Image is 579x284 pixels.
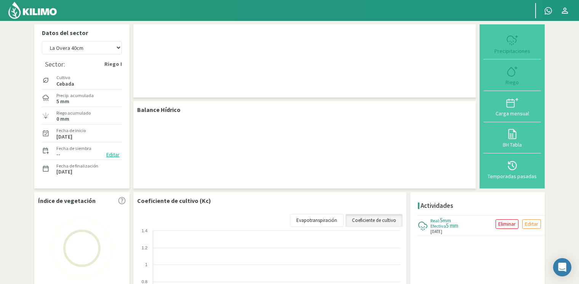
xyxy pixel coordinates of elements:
[145,262,147,267] text: 1
[104,60,122,68] strong: Riego I
[345,214,403,227] a: Coeficiente de cultivo
[483,153,541,185] button: Temporadas pasadas
[430,223,446,229] span: Efectiva
[483,122,541,153] button: BH Tabla
[440,217,443,224] span: 5
[42,28,122,37] p: Datos del sector
[56,127,86,134] label: Fecha de inicio
[45,61,65,68] div: Sector:
[56,169,72,174] label: [DATE]
[56,92,94,99] label: Precip. acumulada
[443,217,451,224] span: mm
[56,145,91,152] label: Fecha de siembra
[38,196,96,205] p: Índice de vegetación
[486,80,539,85] div: Riego
[56,99,69,104] label: 5 mm
[142,246,147,250] text: 1.2
[498,220,516,228] p: Eliminar
[525,220,538,228] p: Editar
[56,152,60,157] label: --
[104,150,122,159] button: Editar
[137,196,211,205] p: Coeficiente de cultivo (Kc)
[483,91,541,122] button: Carga mensual
[486,142,539,147] div: BH Tabla
[486,111,539,116] div: Carga mensual
[56,110,91,116] label: Riego acumulado
[483,28,541,59] button: Precipitaciones
[553,258,571,276] div: Open Intercom Messenger
[56,134,72,139] label: [DATE]
[56,81,74,86] label: Cebada
[496,219,518,229] button: Eliminar
[483,59,541,91] button: Riego
[430,228,442,235] span: [DATE]
[56,74,74,81] label: Cultivo
[137,105,181,114] p: Balance Hídrico
[8,1,58,19] img: Kilimo
[486,48,539,54] div: Precipitaciones
[522,219,541,229] button: Editar
[142,228,147,233] text: 1.4
[142,279,147,284] text: 0.8
[486,174,539,179] div: Temporadas pasadas
[290,214,344,227] a: Evapotranspiración
[56,116,69,121] label: 0 mm
[430,218,440,223] span: Real:
[421,202,453,209] h4: Actividades
[56,163,98,169] label: Fecha de finalización
[446,222,458,229] span: 5 mm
